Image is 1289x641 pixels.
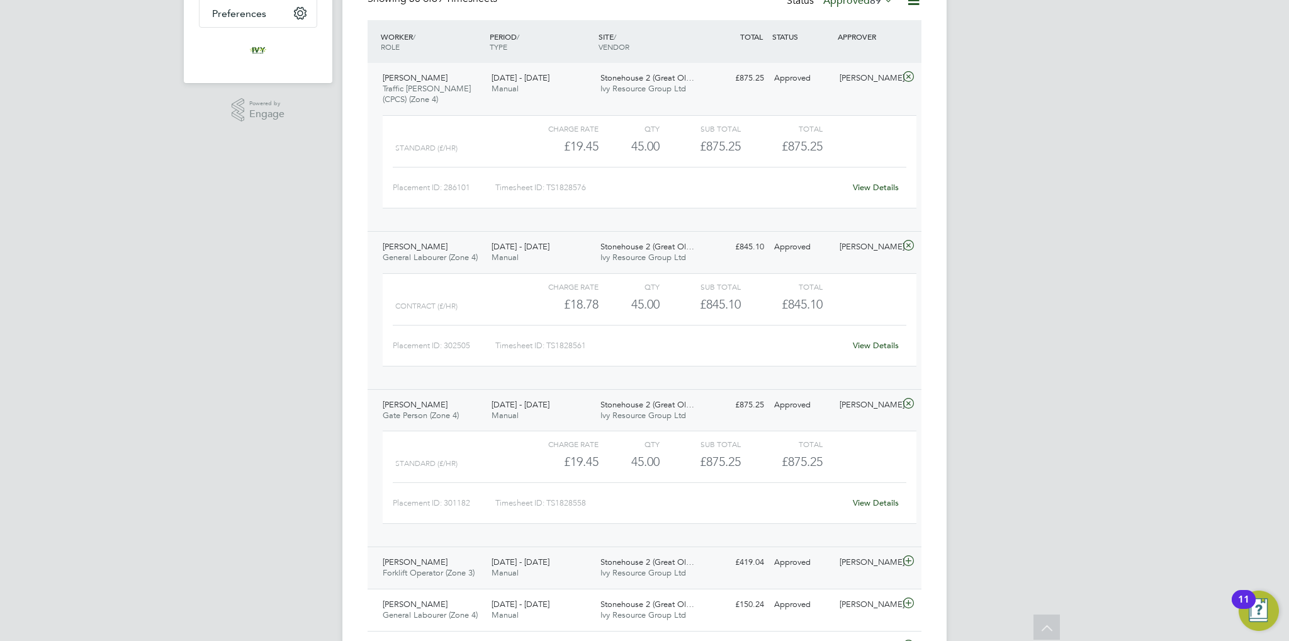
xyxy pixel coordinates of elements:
div: £875.25 [704,395,769,416]
a: View Details [853,340,899,351]
div: 11 [1238,599,1249,616]
span: [PERSON_NAME] [383,557,447,567]
div: £419.04 [704,552,769,573]
span: [DATE] - [DATE] [492,599,549,610]
span: Ivy Resource Group Ltd [600,252,686,263]
span: General Labourer (Zone 4) [383,252,478,263]
a: View Details [853,497,899,508]
div: £19.45 [517,136,599,157]
span: / [614,31,616,42]
div: QTY [599,121,660,136]
a: Powered byEngage [232,98,285,122]
span: TYPE [490,42,507,52]
span: [PERSON_NAME] [383,72,447,83]
div: £18.78 [517,294,599,315]
div: Timesheet ID: TS1828558 [495,493,845,513]
a: Go to home page [199,40,317,60]
div: 45.00 [599,451,660,472]
span: [PERSON_NAME] [383,399,447,410]
span: Gate Person (Zone 4) [383,410,459,421]
div: £845.10 [704,237,769,258]
span: Stonehouse 2 (Great Ol… [600,241,694,252]
div: Approved [769,395,835,416]
span: [PERSON_NAME] [383,599,447,610]
div: [PERSON_NAME] [835,552,900,573]
div: Timesheet ID: TS1828561 [495,336,845,356]
span: Manual [492,410,519,421]
span: [DATE] - [DATE] [492,399,549,410]
div: Placement ID: 286101 [393,178,495,198]
div: Charge rate [517,121,599,136]
span: Forklift Operator (Zone 3) [383,567,475,578]
div: Timesheet ID: TS1828576 [495,178,845,198]
span: / [517,31,519,42]
span: £875.25 [782,139,823,154]
span: Ivy Resource Group Ltd [600,567,686,578]
div: Placement ID: 301182 [393,493,495,513]
div: Charge rate [517,279,599,294]
span: [PERSON_NAME] [383,241,447,252]
div: Placement ID: 302505 [393,336,495,356]
div: £150.24 [704,594,769,615]
div: Approved [769,594,835,615]
div: Total [741,436,822,451]
div: Approved [769,552,835,573]
div: APPROVER [835,25,900,48]
span: VENDOR [599,42,629,52]
div: Sub Total [660,121,741,136]
div: PERIOD [487,25,595,58]
div: 45.00 [599,136,660,157]
div: WORKER [378,25,487,58]
div: Charge rate [517,436,599,451]
span: Standard (£/HR) [395,459,458,468]
span: Powered by [249,98,284,109]
img: ivyresourcegroup-logo-retina.png [248,40,268,60]
span: Ivy Resource Group Ltd [600,83,686,94]
div: £875.25 [660,451,741,472]
div: Sub Total [660,436,741,451]
span: General Labourer (Zone 4) [383,610,478,620]
span: [DATE] - [DATE] [492,241,549,252]
span: Contract (£/HR) [395,302,458,310]
span: Standard (£/HR) [395,144,458,152]
span: Manual [492,567,519,578]
div: £845.10 [660,294,741,315]
span: Manual [492,610,519,620]
span: [DATE] - [DATE] [492,72,549,83]
span: Manual [492,83,519,94]
span: £845.10 [782,297,823,312]
div: Approved [769,237,835,258]
div: Total [741,279,822,294]
span: ROLE [381,42,400,52]
span: Stonehouse 2 (Great Ol… [600,399,694,410]
span: Ivy Resource Group Ltd [600,410,686,421]
div: £875.25 [704,68,769,89]
span: Stonehouse 2 (Great Ol… [600,599,694,610]
a: View Details [853,182,899,193]
span: Stonehouse 2 (Great Ol… [600,72,694,83]
span: / [413,31,415,42]
div: QTY [599,279,660,294]
span: TOTAL [740,31,763,42]
div: STATUS [769,25,835,48]
div: [PERSON_NAME] [835,237,900,258]
span: Manual [492,252,519,263]
div: [PERSON_NAME] [835,594,900,615]
span: [DATE] - [DATE] [492,557,549,567]
div: £875.25 [660,136,741,157]
div: Total [741,121,822,136]
span: Traffic [PERSON_NAME] (CPCS) (Zone 4) [383,83,471,105]
span: Ivy Resource Group Ltd [600,610,686,620]
div: [PERSON_NAME] [835,395,900,416]
div: Sub Total [660,279,741,294]
button: Open Resource Center, 11 new notifications [1239,591,1279,631]
div: Approved [769,68,835,89]
div: 45.00 [599,294,660,315]
div: QTY [599,436,660,451]
span: £875.25 [782,454,823,469]
span: Preferences [212,8,266,20]
div: [PERSON_NAME] [835,68,900,89]
span: Engage [249,109,284,120]
div: £19.45 [517,451,599,472]
span: Stonehouse 2 (Great Ol… [600,557,694,567]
